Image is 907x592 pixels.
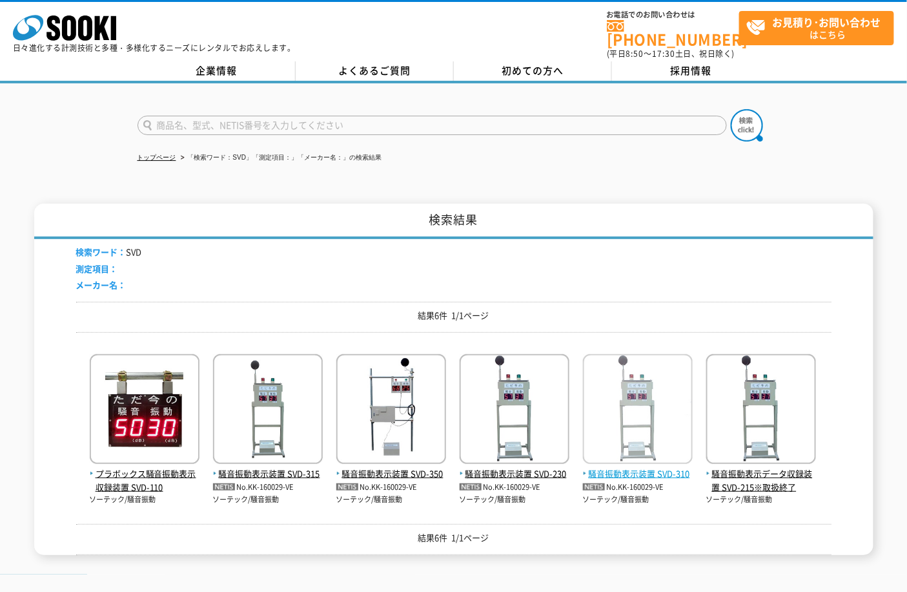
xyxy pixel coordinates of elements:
p: ソーテック/騒音振動 [583,494,693,505]
p: ソーテック/騒音振動 [213,494,323,505]
p: ソーテック/騒音振動 [706,494,816,505]
span: 検索ワード： [76,246,127,258]
span: (平日 ～ 土日、祝日除く) [607,48,735,59]
a: お見積り･お問い合わせはこちら [739,11,894,45]
span: 騒音振動表示装置 SVD-315 [213,467,323,481]
li: 「検索ワード：SVD」「測定項目：」「メーカー名：」の検索結果 [178,151,382,165]
span: お電話でのお問い合わせは [607,11,739,19]
a: 騒音振動表示装置 SVD-310 [583,454,693,481]
a: 騒音振動表示装置 SVD-350 [336,454,446,481]
a: トップページ [138,154,176,161]
span: はこちら [746,12,893,44]
p: No.KK-160029-VE [336,481,446,494]
p: ソーテック/騒音振動 [90,494,199,505]
a: [PHONE_NUMBER] [607,20,739,47]
span: 初めての方へ [502,63,564,78]
img: SVD-350 [336,354,446,467]
span: 騒音振動表示データ収録装置 SVD-215※取扱終了 [706,467,816,494]
a: 企業情報 [138,61,296,81]
p: ソーテック/騒音振動 [336,494,446,505]
a: 騒音振動表示データ収録装置 SVD-215※取扱終了 [706,454,816,494]
p: 日々進化する計測技術と多種・多様化するニーズにレンタルでお応えします。 [13,44,296,52]
a: 採用情報 [612,61,770,81]
p: No.KK-160029-VE [460,481,569,494]
img: SVD-110 [90,354,199,467]
span: 騒音振動表示装置 SVD-350 [336,467,446,481]
p: 結果6件 1/1ページ [76,309,831,322]
img: SVD-310 [583,354,693,467]
a: 初めての方へ [454,61,612,81]
p: ソーテック/騒音振動 [460,494,569,505]
a: 騒音振動表示装置 SVD-315 [213,454,323,481]
a: プラボックス騒音振動表示収録装置 SVD-110 [90,454,199,494]
span: 8:50 [626,48,644,59]
strong: お見積り･お問い合わせ [773,14,881,30]
span: 17:30 [652,48,675,59]
img: SVD-315 [213,354,323,467]
img: SVD-215※取扱終了 [706,354,816,467]
img: btn_search.png [731,109,763,142]
img: SVD-230 [460,354,569,467]
input: 商品名、型式、NETIS番号を入力してください [138,116,727,135]
p: 結果6件 1/1ページ [76,531,831,545]
p: No.KK-160029-VE [213,481,323,494]
a: 騒音振動表示装置 SVD-230 [460,454,569,481]
a: よくあるご質問 [296,61,454,81]
span: 騒音振動表示装置 SVD-310 [583,467,693,481]
p: No.KK-160029-VE [583,481,693,494]
span: 測定項目： [76,262,118,275]
span: 騒音振動表示装置 SVD-230 [460,467,569,481]
span: プラボックス騒音振動表示収録装置 SVD-110 [90,467,199,494]
h1: 検索結果 [34,204,873,239]
span: メーカー名： [76,279,127,291]
li: SVD [76,246,142,259]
